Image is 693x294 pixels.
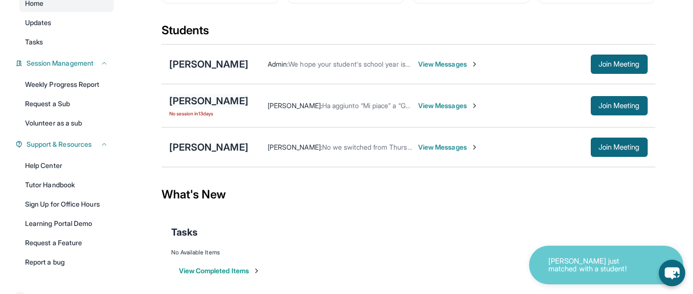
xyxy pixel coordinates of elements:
span: Tasks [171,225,198,239]
button: chat-button [659,260,685,286]
a: Report a bug [19,253,114,271]
div: No Available Items [171,249,646,256]
button: View Completed Items [179,266,260,276]
a: Request a Feature [19,234,114,252]
a: Learning Portal Demo [19,215,114,232]
a: Sign Up for Office Hours [19,196,114,213]
p: [PERSON_NAME] just matched with a student! [548,257,645,273]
